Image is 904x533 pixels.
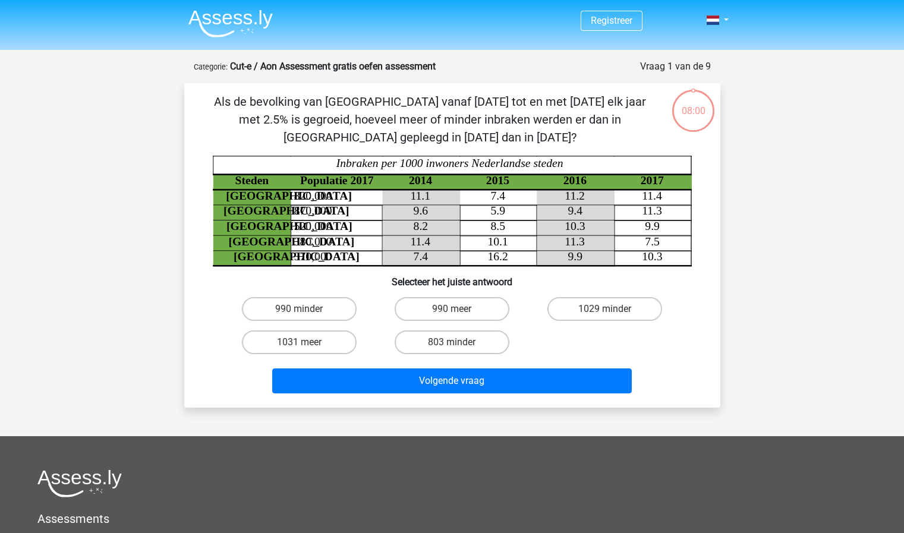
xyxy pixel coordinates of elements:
[294,235,332,248] tspan: 380,000
[565,220,585,232] tspan: 10.3
[230,61,436,72] strong: Cut-e / Aon Assessment gratis oefen assessment
[294,250,332,263] tspan: 370,000
[410,190,430,202] tspan: 11.1
[408,174,431,187] tspan: 2014
[591,15,632,26] a: Registreer
[234,250,360,263] tspan: [GEOGRAPHIC_DATA]
[565,235,585,248] tspan: 11.3
[300,174,374,187] tspan: Populatie 2017
[568,250,582,263] tspan: 9.9
[645,220,660,232] tspan: 9.9
[226,220,352,232] tspan: [GEOGRAPHIC_DATA]
[642,250,663,263] tspan: 10.3
[671,89,716,118] div: 08:00
[413,250,428,263] tspan: 7.4
[272,368,632,393] button: Volgende vraag
[640,174,663,187] tspan: 2017
[645,235,660,248] tspan: 7.5
[223,205,349,217] tspan: [GEOGRAPHIC_DATA]
[242,297,357,321] label: 990 minder
[642,205,662,217] tspan: 11.3
[203,93,657,146] p: Als de bevolking van [GEOGRAPHIC_DATA] vanaf [DATE] tot en met [DATE] elk jaar met 2.5% is gegroe...
[563,174,586,187] tspan: 2016
[335,157,563,169] tspan: Inbraken per 1000 inwoners Nederlandse steden
[640,59,711,74] div: Vraag 1 van de 9
[235,174,269,187] tspan: Steden
[203,267,701,288] h6: Selecteer het juiste antwoord
[487,250,508,263] tspan: 16.2
[226,190,352,202] tspan: [GEOGRAPHIC_DATA]
[294,190,332,202] tspan: 820,000
[294,220,332,232] tspan: 520,000
[642,190,662,202] tspan: 11.4
[194,62,228,71] small: Categorie:
[395,330,509,354] label: 803 minder
[490,190,505,202] tspan: 7.4
[294,205,332,217] tspan: 870,000
[490,220,505,232] tspan: 8.5
[490,205,505,217] tspan: 5.9
[486,174,509,187] tspan: 2015
[487,235,508,248] tspan: 10.1
[547,297,662,321] label: 1029 minder
[413,220,428,232] tspan: 8.2
[37,469,122,497] img: Assessly logo
[410,235,430,248] tspan: 11.4
[242,330,357,354] label: 1031 meer
[228,235,354,248] tspan: [GEOGRAPHIC_DATA]
[413,205,428,217] tspan: 9.6
[565,190,585,202] tspan: 11.2
[568,205,582,217] tspan: 9.4
[395,297,509,321] label: 990 meer
[188,10,273,37] img: Assessly
[37,512,867,526] h5: Assessments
